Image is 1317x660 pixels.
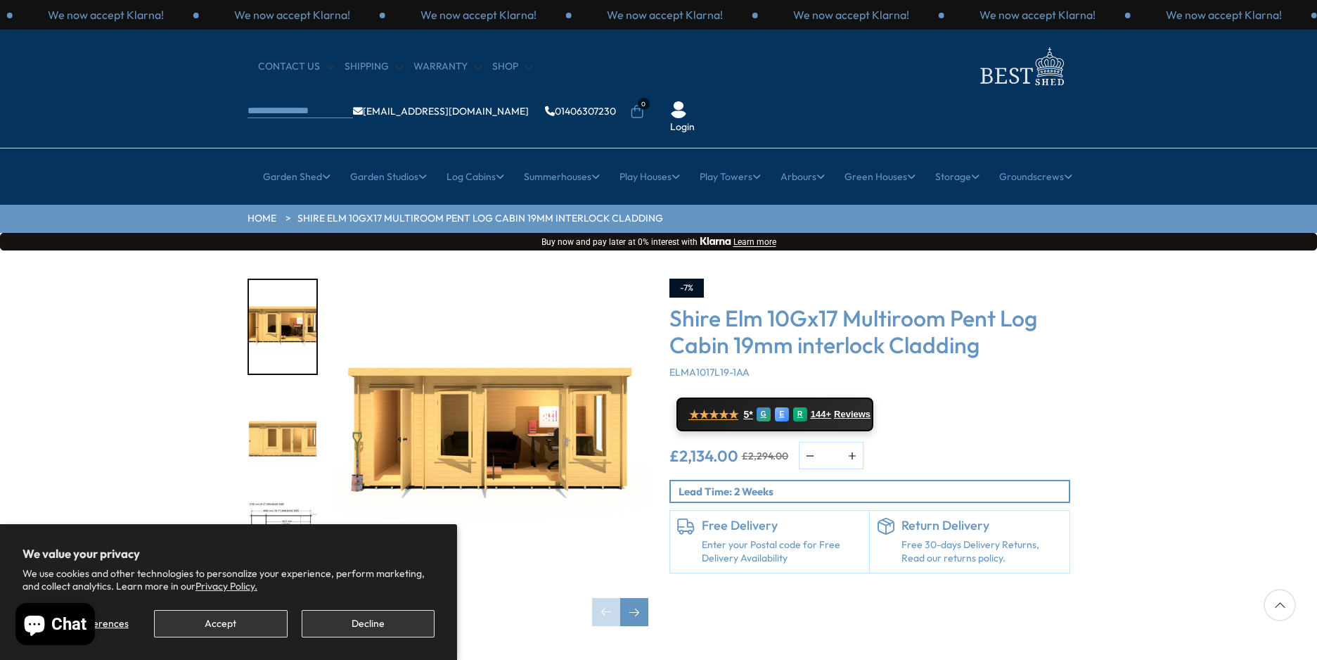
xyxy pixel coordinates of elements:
ins: £2,134.00 [669,448,738,464]
h3: Shire Elm 10Gx17 Multiroom Pent Log Cabin 19mm interlock Cladding [669,305,1070,359]
a: Enter your Postal code for Free Delivery Availability [702,538,863,566]
div: R [793,407,807,421]
a: Warranty [413,60,482,74]
a: Groundscrews [999,159,1072,194]
p: Lead Time: 2 Weeks [679,484,1069,499]
a: HOME [248,212,276,226]
a: Shipping [345,60,403,74]
a: Shop [492,60,532,74]
a: 01406307230 [545,106,616,116]
a: Privacy Policy. [195,580,257,592]
a: Shire Elm 10Gx17 Multiroom Pent Log Cabin 19mm interlock Cladding [297,212,663,226]
span: Reviews [834,409,870,420]
button: Accept [154,610,287,637]
div: 2 / 10 [248,389,318,486]
p: We now accept Klarna! [234,7,350,23]
a: Garden Studios [350,159,427,194]
div: -7% [669,279,704,298]
div: 3 / 10 [248,499,318,595]
div: Next slide [620,598,648,626]
div: 1 / 10 [248,279,318,375]
p: We now accept Klarna! [607,7,723,23]
div: 2 / 3 [572,7,758,23]
span: 0 [638,98,650,110]
inbox-online-store-chat: Shopify online store chat [11,603,99,649]
div: 2 / 3 [13,7,199,23]
p: We now accept Klarna! [793,7,909,23]
div: 1 / 3 [944,7,1131,23]
a: CONTACT US [258,60,334,74]
div: 2 / 3 [1131,7,1317,23]
img: Elm2990x50909_9x16_8PLAN_fa07f756-2e9b-4080-86e3-fc095bf7bbd6_200x200.jpg [249,500,316,594]
p: Free 30-days Delivery Returns, Read our returns policy. [901,538,1062,566]
a: Storage [935,159,979,194]
p: We now accept Klarna! [420,7,537,23]
span: ELMA1017L19-1AA [669,366,750,379]
a: Garden Shed [263,159,330,194]
a: Play Towers [700,159,761,194]
div: 3 / 3 [199,7,385,23]
div: 1 / 10 [332,279,648,626]
img: Elm2990x50909_9x16_8000_578f2222-942b-4b45-bcfa-3677885ef887_200x200.jpg [249,391,316,484]
p: We use cookies and other technologies to personalize your experience, perform marketing, and coll... [23,567,435,592]
img: Shire Elm 10Gx17 Multiroom Pent Log Cabin 19mm interlock Cladding - Best Shed [332,279,648,595]
img: Elm2990x50909_9x16_8000LIFESTYLE_ebb03b52-3ad0-433a-96f0-8190fa0c79cb_200x200.jpg [249,280,316,374]
p: We now accept Klarna! [979,7,1096,23]
div: 3 / 3 [758,7,944,23]
a: Play Houses [619,159,680,194]
div: 1 / 3 [385,7,572,23]
a: Arbours [780,159,825,194]
img: User Icon [670,101,687,118]
h2: We value your privacy [23,547,435,561]
span: ★★★★★ [689,408,738,421]
p: We now accept Klarna! [1166,7,1282,23]
a: ★★★★★ 5* G E R 144+ Reviews [676,398,873,431]
a: Summerhouses [524,159,600,194]
img: logo [972,44,1070,89]
del: £2,294.00 [742,451,788,461]
a: Green Houses [844,159,916,194]
h6: Free Delivery [702,518,863,533]
a: [EMAIL_ADDRESS][DOMAIN_NAME] [353,106,529,116]
a: 0 [630,105,644,119]
div: Previous slide [592,598,620,626]
button: Decline [302,610,435,637]
a: Log Cabins [447,159,504,194]
a: Login [670,120,695,134]
div: G [757,407,771,421]
div: E [775,407,789,421]
h6: Return Delivery [901,518,1062,533]
span: 144+ [811,409,831,420]
p: We now accept Klarna! [48,7,164,23]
